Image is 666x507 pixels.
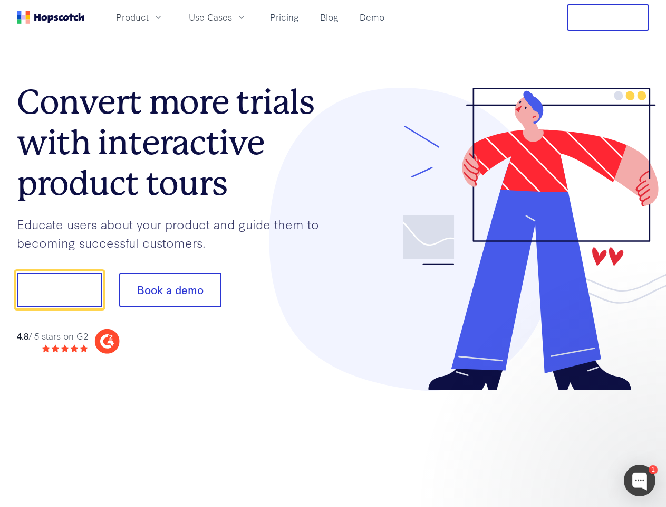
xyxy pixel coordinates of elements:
span: Product [116,11,149,24]
button: Product [110,8,170,26]
button: Free Trial [567,4,649,31]
span: Use Cases [189,11,232,24]
button: Book a demo [119,273,221,307]
h1: Convert more trials with interactive product tours [17,82,333,203]
a: Home [17,11,84,24]
div: 1 [649,465,658,474]
button: Show me! [17,273,102,307]
a: Demo [355,8,389,26]
a: Blog [316,8,343,26]
strong: 4.8 [17,330,28,342]
p: Educate users about your product and guide them to becoming successful customers. [17,215,333,251]
a: Pricing [266,8,303,26]
div: / 5 stars on G2 [17,330,88,343]
button: Use Cases [182,8,253,26]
